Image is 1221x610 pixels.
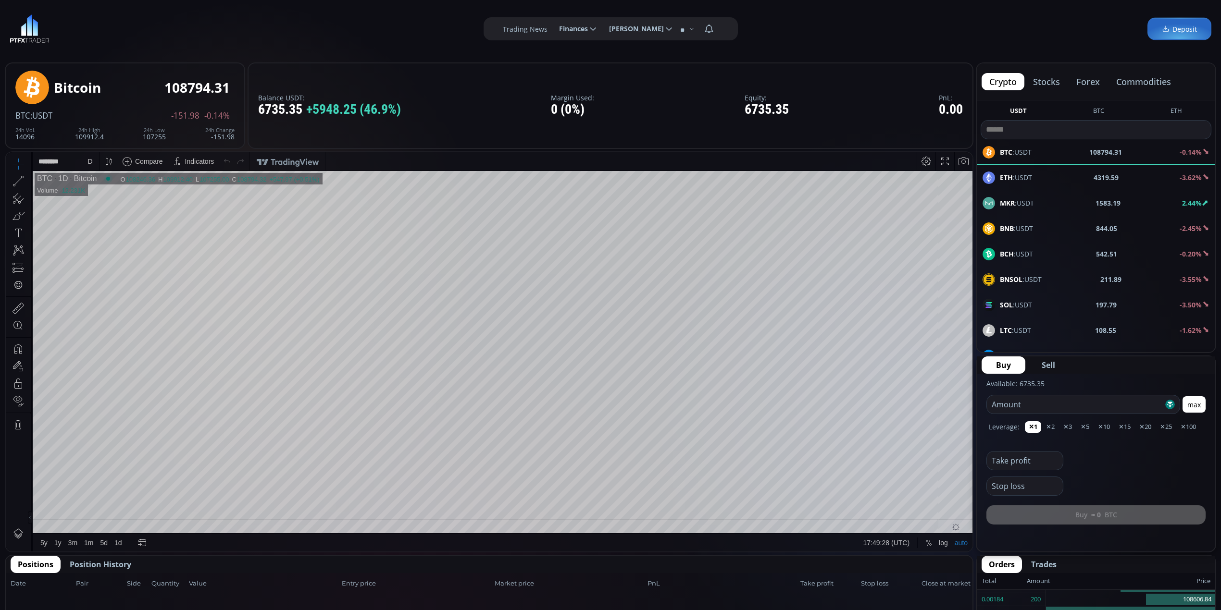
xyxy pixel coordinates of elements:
div: 1m [78,387,87,394]
label: Trading News [503,24,548,34]
div: 24h High [75,127,104,133]
button: BTC [1089,106,1108,118]
span: Deposit [1162,24,1197,34]
span: Sell [1042,359,1055,371]
b: 1583.19 [1096,198,1121,208]
b: BCH [1000,249,1014,258]
span: PnL [648,579,797,588]
b: -0.20% [1180,249,1202,258]
button: crypto [982,73,1024,90]
b: -2.45% [1180,224,1202,233]
span: +5948.25 (46.9%) [306,102,401,117]
span: :USDT [1000,249,1033,259]
button: commodities [1109,73,1179,90]
b: LTC [1000,326,1012,335]
div: Amount [1027,575,1050,587]
div: 109912.4 [75,127,104,140]
div: 109912.40 [157,24,187,31]
button: Buy [982,356,1025,374]
span: Quantity [151,579,186,588]
div: Market open [98,22,107,31]
span: Date [11,579,73,588]
div: H [152,24,157,31]
b: -3.55% [1180,275,1202,284]
div: 200 [1031,593,1041,606]
button: max [1183,396,1206,413]
div:  [9,128,16,137]
div: +547.97 (+0.51%) [263,24,313,31]
span: :USDT [1000,198,1034,208]
span: BTC [15,110,30,121]
button: ETH [1167,106,1186,118]
b: 197.79 [1096,300,1117,310]
b: 542.51 [1096,249,1117,259]
div: 5d [95,387,102,394]
button: ✕25 [1156,421,1176,433]
label: Margin Used: [551,94,594,101]
div: 108246.36 [120,24,150,31]
div: L [190,24,194,31]
div: O [114,24,120,31]
span: Orders [989,559,1015,570]
div: Hide Drawings Toolbar [22,359,26,372]
div: 6735.35 [745,102,789,117]
div: Bitcoin [54,80,101,95]
span: :USDT [1000,300,1032,310]
div: auto [949,387,962,394]
div: C [226,24,231,31]
span: :USDT [1000,223,1033,233]
button: Sell [1027,356,1070,374]
span: Buy [996,359,1011,371]
div: 108794.31 [164,80,230,95]
div: Total [982,575,1027,587]
div: Go to [129,381,144,400]
button: 17:49:28 (UTC) [854,381,907,400]
span: Entry price [342,579,492,588]
b: BNB [1000,224,1014,233]
span: Market price [495,579,645,588]
div: Toggle Percentage [916,381,930,400]
div: Compare [129,5,157,13]
span: :USDT [1000,274,1042,284]
button: Position History [62,556,138,573]
div: 6735.35 [258,102,401,117]
button: ✕100 [1177,421,1200,433]
b: 211.89 [1100,274,1121,284]
label: PnL: [939,94,963,101]
div: 107255 [143,127,166,140]
div: 1D [47,22,62,31]
div: 108794.32 [231,24,261,31]
b: MKR [1000,198,1015,207]
div: Bitcoin [62,22,91,31]
span: :USDT [1000,351,1038,361]
div: BTC [31,22,47,31]
b: 2.44% [1182,198,1202,207]
div: Volume [31,35,52,42]
b: -5.98% [1180,351,1202,360]
span: Take profit [800,579,858,588]
b: DASH [1000,351,1019,360]
label: Equity: [745,94,789,101]
span: Stop loss [861,579,919,588]
span: :USDT [1000,172,1032,183]
label: Leverage: [989,422,1020,432]
div: 108606.84 [1046,593,1215,606]
button: Orders [982,556,1022,573]
div: 0.00184 [982,593,1003,606]
b: ETH [1000,173,1013,182]
span: :USDT [30,110,52,121]
b: BNSOL [1000,275,1022,284]
span: Position History [70,559,131,570]
div: -151.98 [205,127,235,140]
div: 3m [62,387,72,394]
b: -3.50% [1180,300,1202,309]
div: 12.231K [56,35,79,42]
div: 24h Vol. [15,127,36,133]
span: :USDT [1000,325,1031,335]
button: Trades [1024,556,1064,573]
div: 0.00 [939,102,963,117]
button: ✕3 [1059,421,1076,433]
span: Value [189,579,339,588]
button: ✕1 [1025,421,1041,433]
span: -0.14% [204,111,230,120]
